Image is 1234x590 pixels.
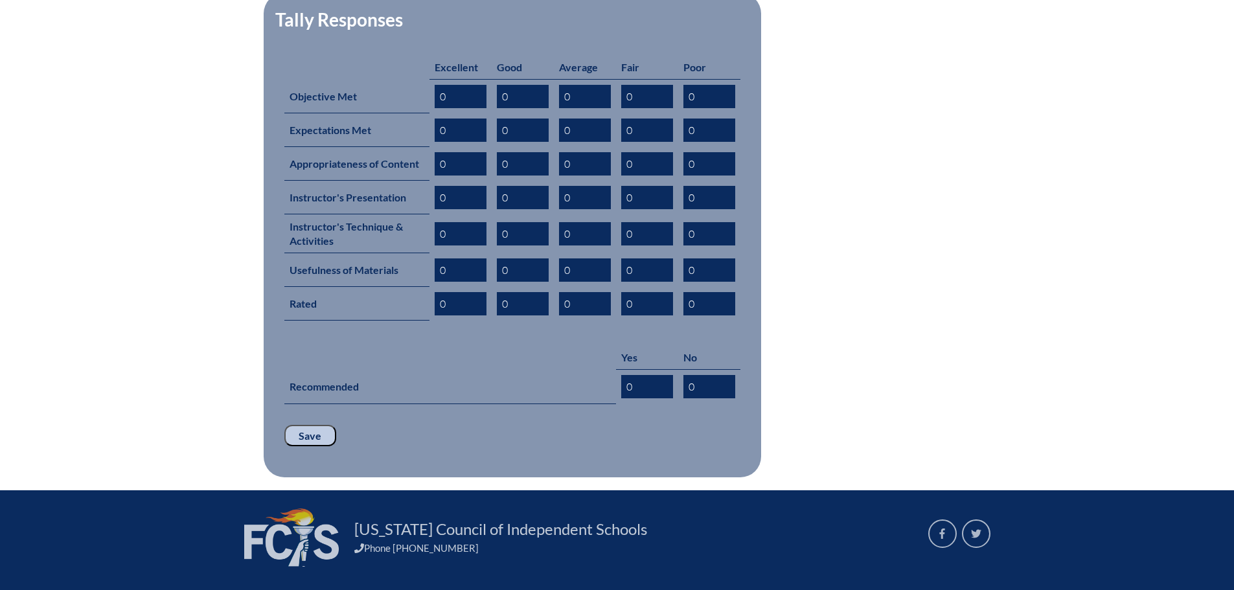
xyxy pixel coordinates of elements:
[244,508,339,567] img: FCIS_logo_white
[492,55,554,80] th: Good
[284,147,429,181] th: Appropriateness of Content
[554,55,616,80] th: Average
[284,425,336,447] input: Save
[429,55,492,80] th: Excellent
[349,519,652,539] a: [US_STATE] Council of Independent Schools
[274,8,404,30] legend: Tally Responses
[284,287,429,321] th: Rated
[284,181,429,214] th: Instructor's Presentation
[284,370,616,404] th: Recommended
[678,345,740,370] th: No
[616,345,678,370] th: Yes
[354,542,913,554] div: Phone [PHONE_NUMBER]
[616,55,678,80] th: Fair
[284,214,429,253] th: Instructor's Technique & Activities
[678,55,740,80] th: Poor
[284,79,429,113] th: Objective Met
[284,253,429,287] th: Usefulness of Materials
[284,113,429,147] th: Expectations Met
